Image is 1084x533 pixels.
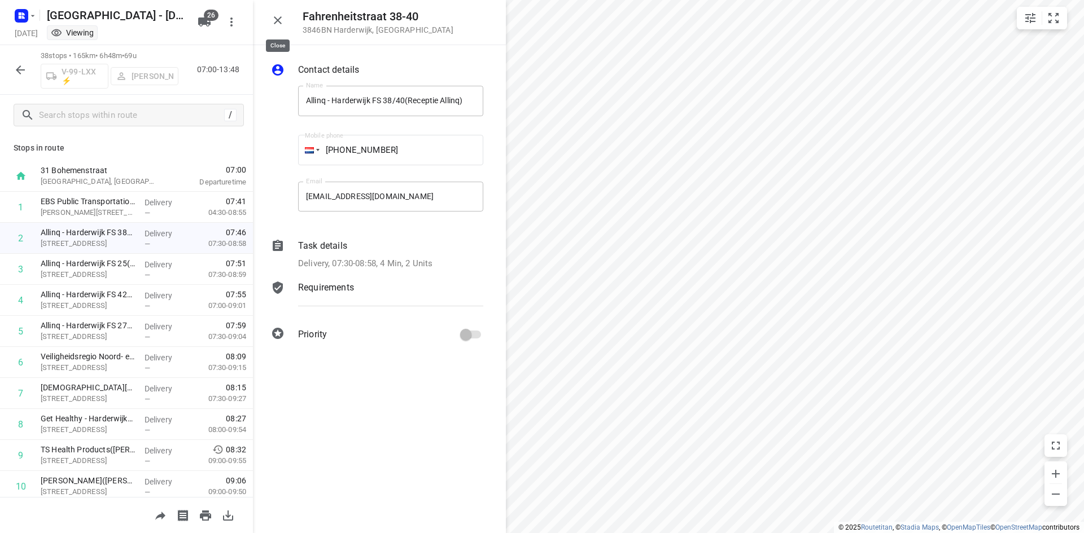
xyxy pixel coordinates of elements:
p: 3846BN Harderwijk , [GEOGRAPHIC_DATA] [303,25,453,34]
span: 26 [204,10,218,21]
p: [STREET_ADDRESS] [41,455,135,466]
h5: Fahrenheitstraat 38-40 [303,10,453,23]
p: Fahrenheitstraat 38-40, Harderwijk [41,238,135,249]
p: Fahrenheitstraat 25, Harderwijk [41,269,135,280]
span: — [145,364,150,372]
button: 26 [193,11,216,33]
p: Departure time [172,177,246,188]
p: Delivery [145,476,186,487]
span: • [122,51,124,60]
p: Delivery [145,383,186,394]
div: 3 [18,264,23,275]
p: Stationslaan 26, Harderwijk [41,393,135,404]
span: Share route [149,509,172,520]
p: Get Healthy - Harderwijk(Youri van de Hoef) [41,413,135,424]
div: 6 [18,357,23,368]
a: Routetitan [861,523,893,531]
p: Allinq - Harderwijk FS 27/29(Receptie Allinq) [41,320,135,331]
div: Task detailsDelivery, 07:30-08:58, 4 Min, 2 Units [271,239,483,270]
p: TS Health Products(Magrietha Vosselman) [41,444,135,455]
input: Search stops within route [39,107,224,124]
span: — [145,333,150,341]
p: 07:30-08:59 [190,269,246,280]
input: 1 (702) 123-4567 [298,135,483,165]
div: Netherlands: + 31 [298,135,320,165]
span: — [145,457,150,465]
span: 08:09 [226,351,246,362]
span: — [145,209,150,217]
button: Map settings [1019,7,1042,29]
div: 7 [18,388,23,399]
p: 04:30-08:55 [190,207,246,218]
div: 2 [18,233,23,244]
p: 07:00-13:48 [197,64,244,76]
p: EBS Public Transportation - Locatie Harderwijk(Ron van Haasteren) [41,196,135,207]
button: More [220,11,243,33]
span: Print shipping labels [172,509,194,520]
span: — [145,395,150,403]
div: 1 [18,202,23,213]
div: / [224,109,237,121]
p: Allinq - Harderwijk FS 38/40(Receptie Allinq) [41,227,135,238]
span: 07:51 [226,258,246,269]
p: Task details [298,239,347,253]
span: 07:46 [226,227,246,238]
p: GZA Harderwijk(Ozgur Akkes) [41,475,135,486]
span: 09:06 [226,475,246,486]
p: Delivery [145,197,186,208]
div: small contained button group [1017,7,1067,29]
div: 10 [16,481,26,492]
div: Contact details [271,63,483,79]
span: — [145,271,150,279]
p: Contact details [298,63,359,77]
span: 69u [124,51,136,60]
span: — [145,488,150,496]
p: Delivery [145,352,186,363]
div: 9 [18,450,23,461]
p: Requirements [298,281,354,294]
p: [GEOGRAPHIC_DATA], [GEOGRAPHIC_DATA] [41,176,158,187]
p: 38 stops • 165km • 6h48m [41,51,178,61]
span: 07:55 [226,289,246,300]
p: Delivery [145,445,186,456]
p: 07:30-09:15 [190,362,246,373]
p: 09:00-09:55 [190,455,246,466]
p: [STREET_ADDRESS] [41,331,135,342]
span: 08:15 [226,382,246,393]
p: 08:00-09:54 [190,424,246,435]
label: Mobile phone [305,133,343,139]
span: — [145,302,150,310]
p: Delivery [145,414,186,425]
span: — [145,426,150,434]
p: 07:30-09:27 [190,393,246,404]
p: 31 Bohemenstraat [41,165,158,176]
span: Print route [194,509,217,520]
button: Fit zoom [1042,7,1065,29]
p: Stops in route [14,142,239,154]
p: Delivery [145,321,186,332]
p: Allinq - Harderwijk FS 42/44(Receptie Allinq) [41,289,135,300]
a: Stadia Maps [901,523,939,531]
div: 8 [18,419,23,430]
p: Veiligheidsregio Noord- en Oost - Gelderland - Harderwijk(Carla) [41,351,135,362]
a: OpenMapTiles [947,523,990,531]
p: 07:30-09:04 [190,331,246,342]
span: 08:27 [226,413,246,424]
p: 09:00-09:50 [190,486,246,497]
p: Maltezerlaan 1, Harderwijk [41,362,135,373]
p: Delivery [145,228,186,239]
p: Delivery [145,290,186,301]
span: 07:59 [226,320,246,331]
span: Download route [217,509,239,520]
p: 07:00-09:01 [190,300,246,311]
div: Requirements [271,281,483,315]
span: — [145,240,150,248]
p: Graaf Ottolaan 26, Harderwijk [41,486,135,497]
li: © 2025 , © , © © contributors [838,523,1079,531]
a: OpenStreetMap [995,523,1042,531]
p: [STREET_ADDRESS] [41,424,135,435]
span: 07:41 [226,196,246,207]
p: Delivery [145,259,186,270]
p: Christelijk College Nassau Veluwe(M. Zijlstra) [41,382,135,393]
p: Van Leeuwenhoekstraat 9, Harderwijk [41,207,135,218]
